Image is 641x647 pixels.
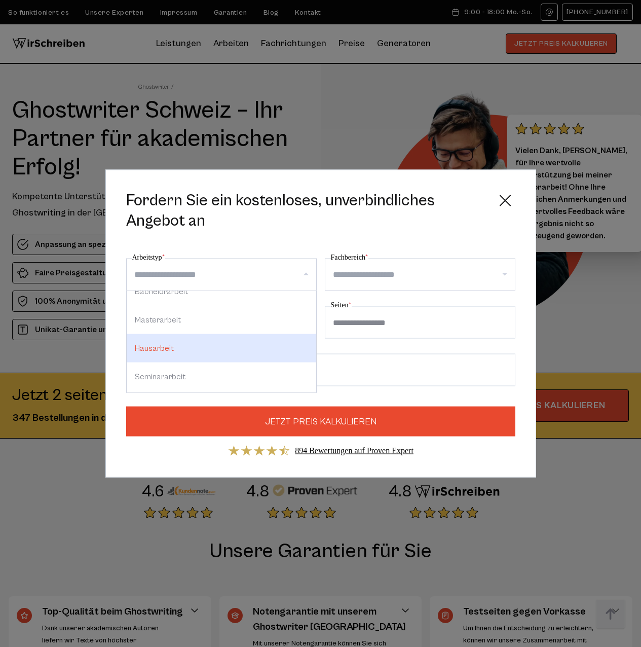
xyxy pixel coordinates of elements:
label: Seiten [331,299,352,311]
div: Masterarbeit [127,306,316,334]
div: Exposé [127,391,316,419]
div: Bachelorarbeit [127,277,316,306]
a: 894 Bewertungen auf Proven Expert [295,446,413,455]
div: Hausarbeit [127,334,316,363]
span: JETZT PREIS KALKULIEREN [265,415,376,428]
label: Arbeitstyp [132,251,165,264]
button: JETZT PREIS KALKULIEREN [126,407,515,437]
span: Fordern Sie ein kostenloses, unverbindliches Angebot an [126,191,487,231]
label: Fachbereich [331,251,368,264]
div: Seminararbeit [127,363,316,391]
